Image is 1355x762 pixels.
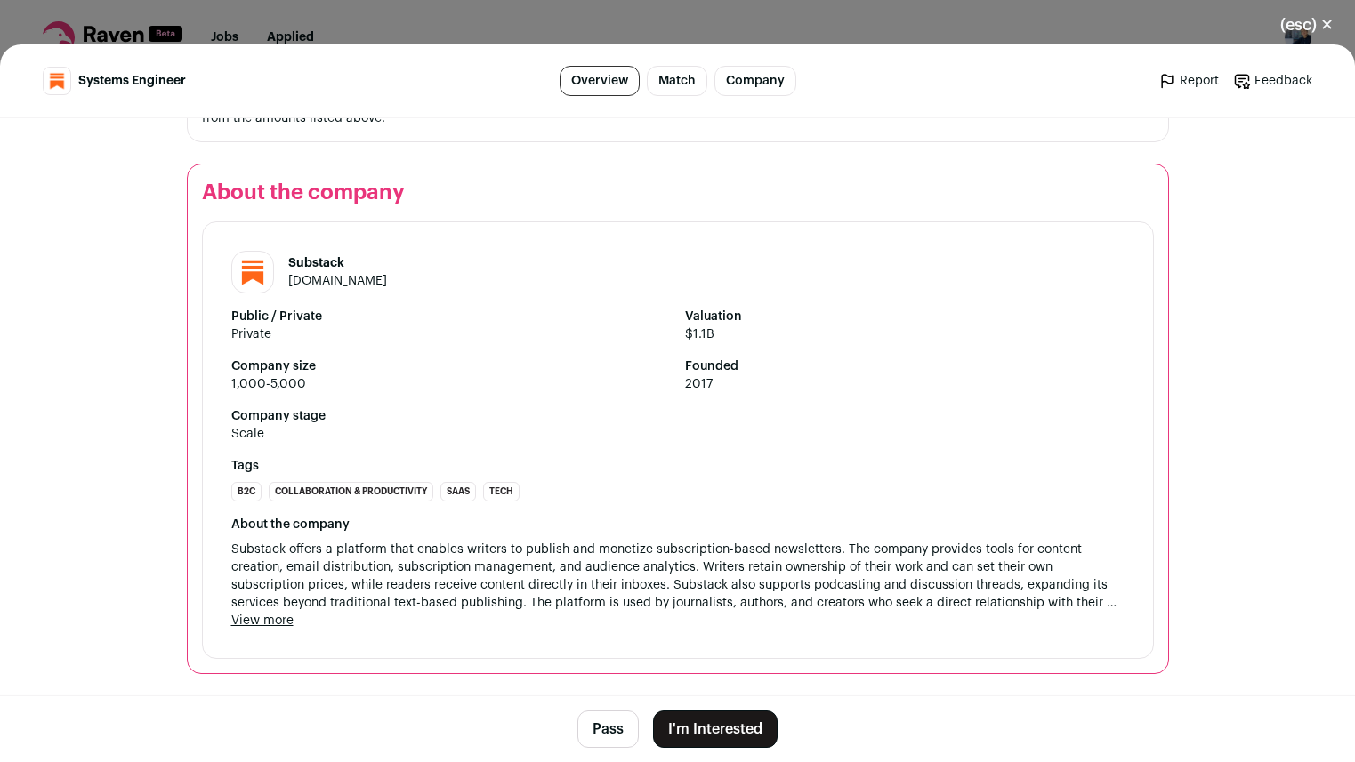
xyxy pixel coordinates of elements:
li: Collaboration & Productivity [269,482,433,501]
strong: Company stage [231,407,1125,425]
span: Substack offers a platform that enables writers to publish and monetize subscription-based newsle... [231,541,1125,612]
li: Tech [483,482,520,501]
img: 6fb13aca4c0c21a0daff249542f4f730c0ae6864ad4410095d9fa67730b642c5.png [44,68,70,94]
button: Pass [577,710,639,748]
strong: Public / Private [231,308,671,325]
a: Match [647,66,707,96]
h2: About the company [202,179,1154,207]
button: I'm Interested [653,710,778,748]
li: B2C [231,482,262,501]
img: 6fb13aca4c0c21a0daff249542f4f730c0ae6864ad4410095d9fa67730b642c5.png [232,252,273,293]
span: Private [231,325,671,343]
button: Close modal [1259,5,1355,44]
div: About the company [231,516,1125,533]
strong: Company size [231,357,671,375]
strong: Tags [231,457,1125,475]
a: Overview [560,66,640,96]
span: $1.1B [685,325,1125,343]
span: 2017 [685,375,1125,393]
li: SaaS [440,482,476,501]
a: [DOMAIN_NAME] [288,275,387,287]
span: Systems Engineer [78,72,186,90]
div: Scale [231,425,264,443]
a: Feedback [1233,72,1312,90]
a: Report [1158,72,1219,90]
strong: Founded [685,357,1125,375]
button: View more [231,612,294,630]
strong: Valuation [685,308,1125,325]
h1: Substack [288,254,387,272]
a: Company [714,66,796,96]
span: 1,000-5,000 [231,375,671,393]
